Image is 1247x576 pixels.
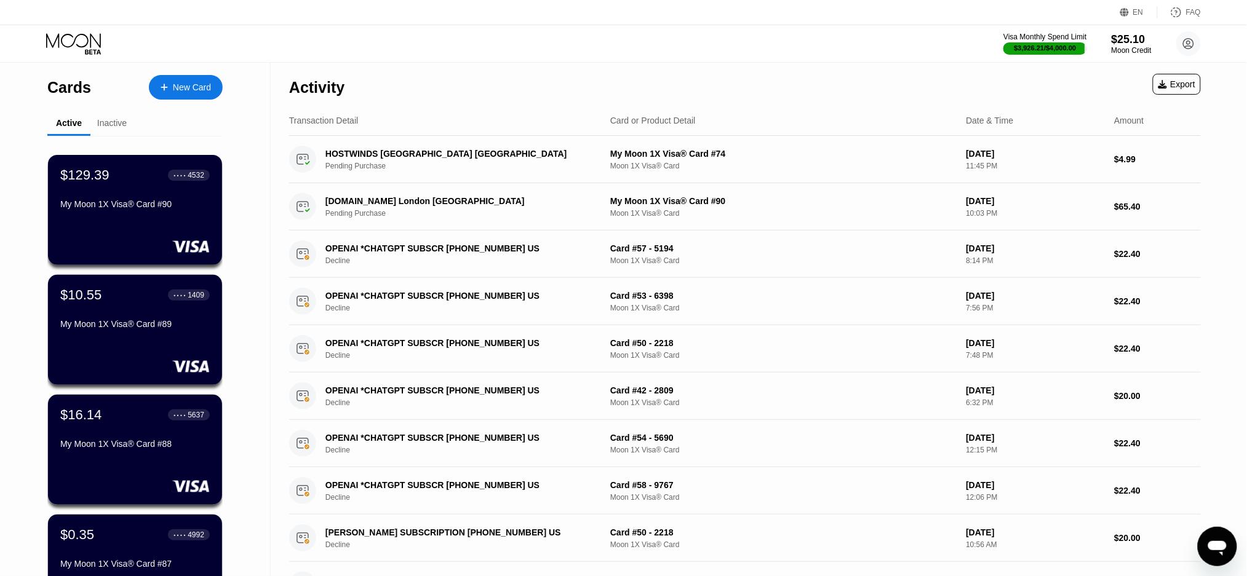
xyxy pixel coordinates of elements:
[188,171,204,180] div: 4532
[60,199,210,209] div: My Moon 1X Visa® Card #90
[966,527,1104,537] div: [DATE]
[1114,344,1201,353] div: $22.40
[610,540,956,549] div: Moon 1X Visa® Card
[325,351,606,360] div: Decline
[325,480,586,490] div: OPENAI *CHATGPT SUBSCR [PHONE_NUMBER] US
[188,411,204,419] div: 5637
[610,116,696,125] div: Card or Product Detail
[610,527,956,537] div: Card #50 - 2218
[289,79,345,97] div: Activity
[966,385,1104,395] div: [DATE]
[60,407,102,423] div: $16.14
[325,493,606,502] div: Decline
[610,243,956,253] div: Card #57 - 5194
[60,559,210,569] div: My Moon 1X Visa® Card #87
[966,446,1104,454] div: 12:15 PM
[1114,202,1201,211] div: $65.40
[325,338,586,348] div: OPENAI *CHATGPT SUBSCR [PHONE_NUMBER] US
[173,413,186,417] div: ● ● ● ●
[325,196,586,206] div: [DOMAIN_NAME] London [GEOGRAPHIC_DATA]
[325,433,586,443] div: OPENAI *CHATGPT SUBSCR [PHONE_NUMBER] US
[60,287,102,303] div: $10.55
[289,278,1201,325] div: OPENAI *CHATGPT SUBSCR [PHONE_NUMBER] USDeclineCard #53 - 6398Moon 1X Visa® Card[DATE]7:56 PM$22.40
[173,533,186,537] div: ● ● ● ●
[1114,296,1201,306] div: $22.40
[289,136,1201,183] div: HOSTWINDS [GEOGRAPHIC_DATA] [GEOGRAPHIC_DATA]Pending PurchaseMy Moon 1X Visa® Card #74Moon 1X Vis...
[966,116,1013,125] div: Date & Time
[56,118,82,128] div: Active
[966,480,1104,490] div: [DATE]
[1158,6,1201,18] div: FAQ
[966,304,1104,312] div: 7:56 PM
[188,291,204,299] div: 1409
[1112,46,1152,55] div: Moon Credit
[610,338,956,348] div: Card #50 - 2218
[966,351,1104,360] div: 7:48 PM
[610,433,956,443] div: Card #54 - 5690
[610,446,956,454] div: Moon 1X Visa® Card
[325,209,606,218] div: Pending Purchase
[289,420,1201,467] div: OPENAI *CHATGPT SUBSCR [PHONE_NUMBER] USDeclineCard #54 - 5690Moon 1X Visa® Card[DATE]12:15 PM$22.40
[188,531,204,539] div: 4992
[610,162,956,170] div: Moon 1X Visa® Card
[1114,486,1201,495] div: $22.40
[610,480,956,490] div: Card #58 - 9767
[289,325,1201,373] div: OPENAI *CHATGPT SUBSCR [PHONE_NUMBER] USDeclineCard #50 - 2218Moon 1X Visa® Card[DATE]7:48 PM$22.40
[966,149,1104,159] div: [DATE]
[1114,154,1201,164] div: $4.99
[325,527,586,537] div: [PERSON_NAME] SUBSCRIPTION [PHONE_NUMBER] US
[1198,527,1237,566] iframe: Button to launch messaging window
[289,231,1201,278] div: OPENAI *CHATGPT SUBSCR [PHONE_NUMBER] USDeclineCard #57 - 5194Moon 1X Visa® Card[DATE]8:14 PM$22.40
[1014,44,1077,52] div: $3,926.21 / $4,000.00
[48,275,222,385] div: $10.55● ● ● ●1409My Moon 1X Visa® Card #89
[1153,74,1201,95] div: Export
[149,75,223,100] div: New Card
[1120,6,1158,18] div: EN
[610,291,956,301] div: Card #53 - 6398
[1133,8,1144,17] div: EN
[325,304,606,312] div: Decline
[966,433,1104,443] div: [DATE]
[966,256,1104,265] div: 8:14 PM
[610,149,956,159] div: My Moon 1X Visa® Card #74
[610,209,956,218] div: Moon 1X Visa® Card
[173,173,186,177] div: ● ● ● ●
[289,116,358,125] div: Transaction Detail
[60,439,210,449] div: My Moon 1X Visa® Card #88
[325,398,606,407] div: Decline
[48,155,222,265] div: $129.39● ● ● ●4532My Moon 1X Visa® Card #90
[1186,8,1201,17] div: FAQ
[610,196,956,206] div: My Moon 1X Visa® Card #90
[325,149,586,159] div: HOSTWINDS [GEOGRAPHIC_DATA] [GEOGRAPHIC_DATA]
[966,540,1104,549] div: 10:56 AM
[1114,249,1201,259] div: $22.40
[966,338,1104,348] div: [DATE]
[610,398,956,407] div: Moon 1X Visa® Card
[610,256,956,265] div: Moon 1X Visa® Card
[289,183,1201,231] div: [DOMAIN_NAME] London [GEOGRAPHIC_DATA]Pending PurchaseMy Moon 1X Visa® Card #90Moon 1X Visa® Card...
[325,446,606,454] div: Decline
[610,304,956,312] div: Moon 1X Visa® Card
[1158,79,1195,89] div: Export
[966,291,1104,301] div: [DATE]
[325,540,606,549] div: Decline
[1114,533,1201,543] div: $20.00
[289,373,1201,420] div: OPENAI *CHATGPT SUBSCR [PHONE_NUMBER] USDeclineCard #42 - 2809Moon 1X Visa® Card[DATE]6:32 PM$20.00
[60,527,94,543] div: $0.35
[610,385,956,395] div: Card #42 - 2809
[325,243,586,253] div: OPENAI *CHATGPT SUBSCR [PHONE_NUMBER] US
[966,162,1104,170] div: 11:45 PM
[60,167,110,183] div: $129.39
[97,118,127,128] div: Inactive
[1112,33,1152,46] div: $25.10
[1114,391,1201,401] div: $20.00
[966,209,1104,218] div: 10:03 PM
[325,256,606,265] div: Decline
[1003,33,1086,55] div: Visa Monthly Spend Limit$3,926.21/$4,000.00
[610,351,956,360] div: Moon 1X Visa® Card
[1114,116,1144,125] div: Amount
[966,243,1104,253] div: [DATE]
[325,291,586,301] div: OPENAI *CHATGPT SUBSCR [PHONE_NUMBER] US
[610,493,956,502] div: Moon 1X Visa® Card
